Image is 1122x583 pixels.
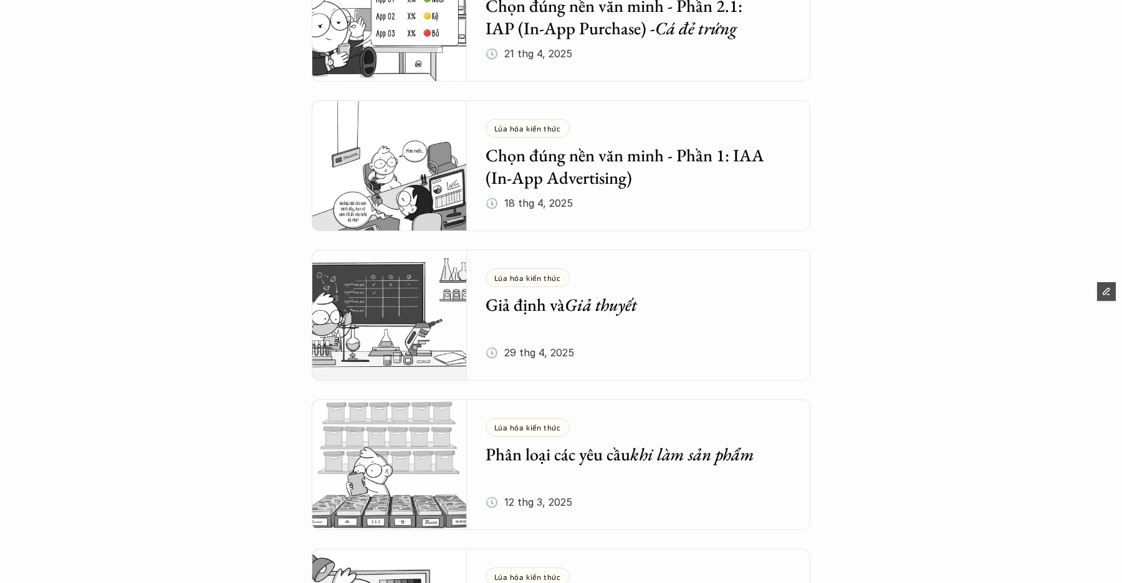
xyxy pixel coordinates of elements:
[486,493,572,511] p: 🕔 12 thg 3, 2025
[1097,282,1116,301] button: Edit Framer Content
[312,250,810,381] a: Lúa hóa kiến thứcGiả định vàGiả thuyết🕔 29 thg 4, 2025
[312,100,810,231] a: Lúa hóa kiến thứcChọn đúng nền văn minh - Phần 1: IAA (In-App Advertising)🕔 18 thg 4, 2025
[494,273,561,282] p: Lúa hóa kiến thức
[565,293,637,316] em: Giả thuyết
[486,443,774,465] h5: Phân loại các yêu cầu
[655,17,737,39] em: Cá đẻ trứng
[494,423,561,432] p: Lúa hóa kiến thức
[486,144,774,189] h5: Chọn đúng nền văn minh - Phần 1: IAA (In-App Advertising)
[494,124,561,133] p: Lúa hóa kiến thức
[486,293,774,316] h5: Giả định và
[494,572,561,581] p: Lúa hóa kiến thức
[486,343,574,362] p: 🕔 29 thg 4, 2025
[312,399,810,530] a: Lúa hóa kiến thứcPhân loại các yêu cầukhi làm sản phẩm🕔 12 thg 3, 2025
[630,443,754,465] em: khi làm sản phẩm
[486,44,572,63] p: 🕔 21 thg 4, 2025
[486,194,573,212] p: 🕔 18 thg 4, 2025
